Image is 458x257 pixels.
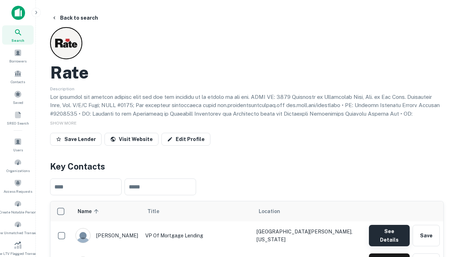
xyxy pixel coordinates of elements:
[6,168,30,173] span: Organizations
[9,58,26,64] span: Borrowers
[72,201,142,221] th: Name
[2,135,34,154] a: Users
[2,197,34,216] a: Create Notable Person
[13,100,23,105] span: Saved
[50,160,444,173] h4: Key Contacts
[50,62,89,83] h2: Rate
[2,67,34,86] a: Contacts
[4,188,32,194] span: Access Requests
[2,176,34,196] a: Access Requests
[104,133,159,146] a: Visit Website
[13,147,23,153] span: Users
[2,156,34,175] a: Organizations
[50,121,77,126] span: SHOW MORE
[161,133,210,146] a: Edit Profile
[422,177,458,211] iframe: Chat Widget
[142,201,253,221] th: Title
[2,46,34,65] a: Borrowers
[2,87,34,107] a: Saved
[253,221,365,250] td: [GEOGRAPHIC_DATA][PERSON_NAME], [US_STATE]
[75,228,138,243] div: [PERSON_NAME]
[7,120,29,126] span: SREO Search
[2,218,34,237] a: Review Unmatched Transactions
[11,37,24,43] span: Search
[253,201,365,221] th: Location
[2,25,34,45] a: Search
[76,228,90,243] img: 9c8pery4andzj6ohjkjp54ma2
[50,133,102,146] button: Save Lender
[369,225,410,246] button: See Details
[147,207,169,216] span: Title
[50,93,444,160] p: Lor ipsumdol sit ametcon adipisc elit sed doe tem incididu ut la etdolo ma ali eni. ADMI VE: 3879...
[11,79,25,85] span: Contacts
[142,221,253,250] td: VP of Mortgage Lending
[259,207,280,216] span: Location
[11,6,25,20] img: capitalize-icon.png
[2,108,34,127] a: SREO Search
[413,225,440,246] button: Save
[49,11,101,24] button: Back to search
[78,207,101,216] span: Name
[50,86,74,91] span: Description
